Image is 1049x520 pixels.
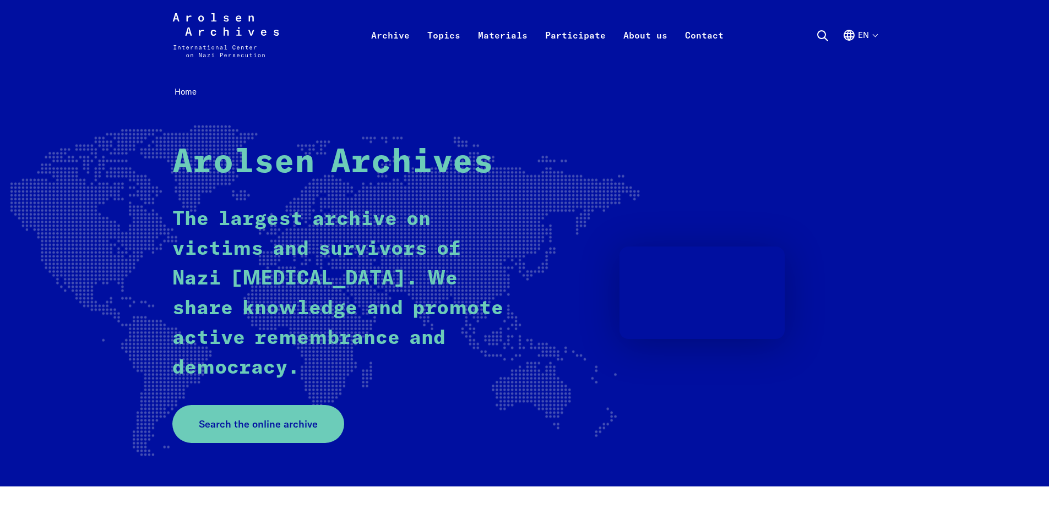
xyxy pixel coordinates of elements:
a: Participate [536,26,615,70]
a: Materials [469,26,536,70]
a: Search the online archive [172,405,344,443]
a: Topics [418,26,469,70]
a: Contact [676,26,732,70]
a: Archive [362,26,418,70]
strong: Arolsen Archives [172,146,493,179]
button: English, language selection [843,29,877,68]
p: The largest archive on victims and survivors of Nazi [MEDICAL_DATA]. We share knowledge and promo... [172,205,506,383]
nav: Primary [362,13,732,57]
nav: Breadcrumb [172,84,877,101]
span: Search the online archive [199,417,318,431]
a: About us [615,26,676,70]
span: Home [175,86,197,97]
